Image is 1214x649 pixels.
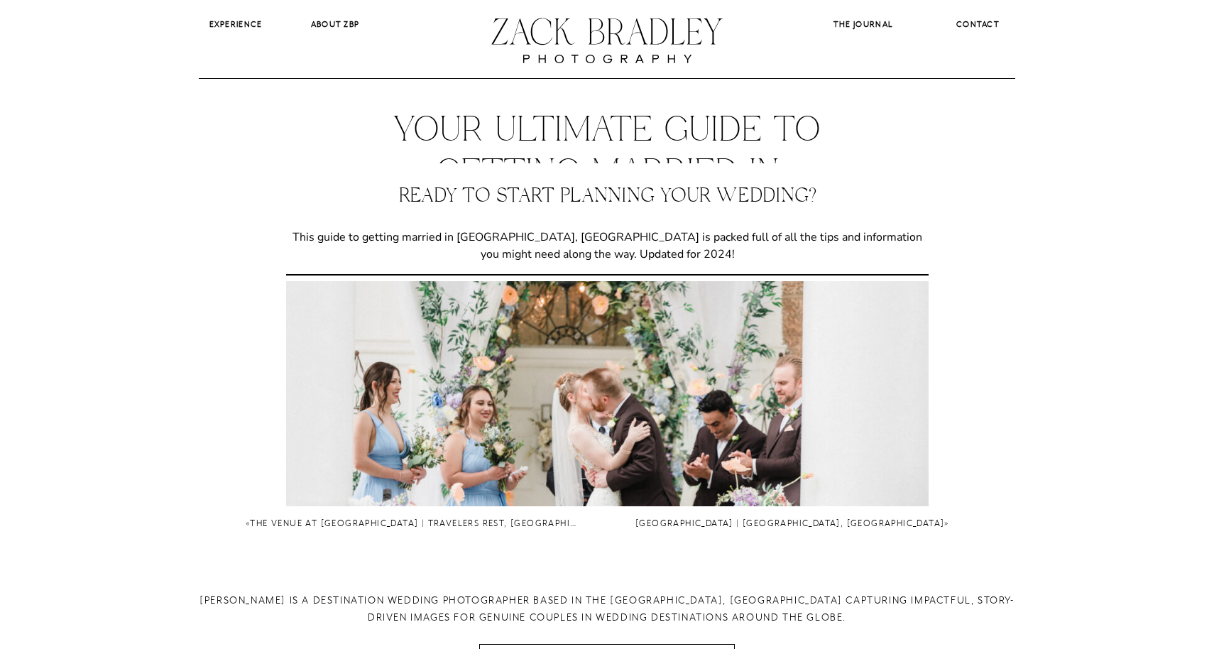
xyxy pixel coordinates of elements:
a: CONTACT [944,18,1012,32]
a: Experience [199,18,273,31]
a: About ZBP [298,18,372,31]
nav: » [635,516,969,547]
h2: [PERSON_NAME] is a destination Wedding photographer based in the [GEOGRAPHIC_DATA], [GEOGRAPHIC_D... [181,591,1033,644]
b: Experience [209,19,263,29]
b: About ZBP [311,19,360,29]
a: [GEOGRAPHIC_DATA] | [GEOGRAPHIC_DATA], [GEOGRAPHIC_DATA] [635,518,944,529]
b: CONTACT [956,19,1000,29]
a: The Journal [823,18,903,31]
h1: Your Ultimate Guide to Getting Married in [GEOGRAPHIC_DATA], [GEOGRAPHIC_DATA] [359,110,855,280]
a: The Venue at [GEOGRAPHIC_DATA] | Travelers Rest, [GEOGRAPHIC_DATA] [250,518,608,529]
b: The Journal [833,19,892,29]
h2: Ready to start planning your wedding? [286,187,929,212]
nav: « [246,516,579,547]
p: This guide to getting married in [GEOGRAPHIC_DATA], [GEOGRAPHIC_DATA] is packed full of all the t... [286,229,929,263]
